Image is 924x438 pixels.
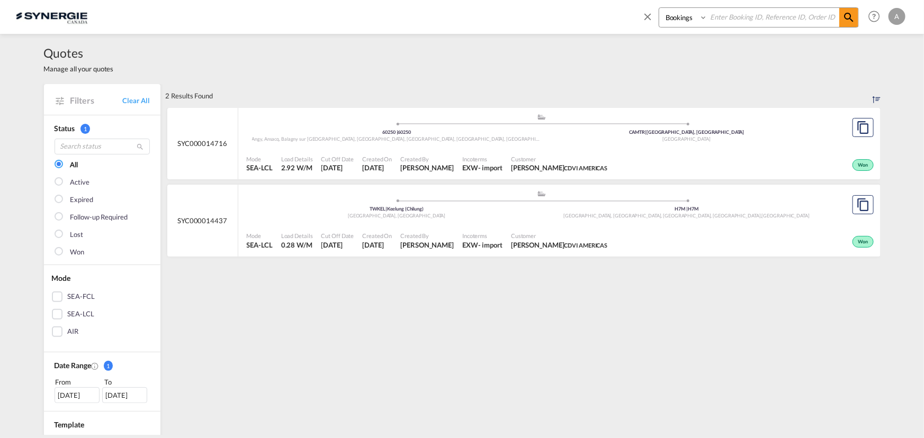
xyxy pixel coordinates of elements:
[842,11,855,24] md-icon: icon-magnify
[853,195,874,214] button: Copy Quote
[321,163,354,172] span: 12 Sep 2025
[762,213,810,218] span: [GEOGRAPHIC_DATA]
[70,95,123,106] span: Filters
[478,163,503,172] div: - import
[281,163,312,172] span: 2.92 W/M
[853,159,874,171] div: Won
[397,129,398,135] span: |
[55,387,100,403] div: [DATE]
[68,326,79,337] div: AIR
[177,216,227,225] span: SYC000014437
[858,239,871,246] span: Won
[68,309,94,320] div: SEA-LCL
[55,124,75,133] span: Status
[511,155,607,163] span: Customer
[511,163,607,172] span: DENISE DIONNE CDVI AMERICAS
[370,206,424,212] span: TWKEL Keelung (Chilung)
[70,177,89,188] div: Active
[362,232,392,240] span: Created On
[686,206,688,212] span: |
[52,326,152,337] md-checkbox: AIR
[70,247,85,258] div: Won
[247,232,273,240] span: Mode
[362,155,392,163] span: Created On
[247,240,273,250] span: SEA-LCL
[858,162,871,169] span: Won
[400,240,454,250] span: Adriana Groposila
[857,121,869,134] md-icon: assets/icons/custom/copyQuote.svg
[865,7,889,26] div: Help
[80,124,90,134] span: 1
[462,163,478,172] div: EXW
[70,230,84,240] div: Lost
[462,240,503,250] div: EXW import
[68,291,95,302] div: SEA-FCL
[400,232,454,240] span: Created By
[462,163,503,172] div: EXW import
[281,155,313,163] span: Load Details
[321,240,354,250] span: 2 Sep 2025
[321,155,354,163] span: Cut Off Date
[44,44,114,61] span: Quotes
[853,236,874,248] div: Won
[252,136,839,142] span: Angy, Ansacq, Balagny sur [GEOGRAPHIC_DATA], [GEOGRAPHIC_DATA], [GEOGRAPHIC_DATA], [GEOGRAPHIC_DA...
[348,213,445,218] span: [GEOGRAPHIC_DATA], [GEOGRAPHIC_DATA]
[675,206,688,212] span: H7M
[70,160,78,170] div: All
[398,129,411,135] span: 60250
[122,96,149,105] a: Clear All
[362,163,392,172] span: 12 Sep 2025
[535,114,548,120] md-icon: assets/icons/custom/ship-fill.svg
[137,143,145,151] md-icon: icon-magnify
[55,139,150,154] input: Search status
[362,240,392,250] span: 2 Sep 2025
[563,213,762,218] span: [GEOGRAPHIC_DATA], [GEOGRAPHIC_DATA], [GEOGRAPHIC_DATA], [GEOGRAPHIC_DATA]
[873,84,881,107] div: Sort by: Created On
[52,309,152,320] md-checkbox: SEA-LCL
[382,129,398,135] span: 60250
[865,7,883,25] span: Help
[103,377,150,387] div: To
[247,163,273,172] span: SEA-LCL
[535,191,548,196] md-icon: assets/icons/custom/ship-fill.svg
[400,163,454,172] span: Daniel Dico
[564,165,608,171] span: CDVI AMERICAS
[52,273,71,282] span: Mode
[55,420,84,429] span: Template
[707,8,839,26] input: Enter Booking ID, Reference ID, Order ID
[642,11,653,22] md-icon: icon-close
[55,377,150,403] span: From To [DATE][DATE]
[55,123,150,134] div: Status 1
[761,213,762,218] span: ,
[385,206,387,212] span: |
[167,108,881,180] div: SYC000014716 assets/icons/custom/ship-fill.svgassets/icons/custom/roll-o-plane.svgOrigin FranceDe...
[52,291,152,302] md-checkbox: SEA-FCL
[629,129,744,135] span: CAMTR [GEOGRAPHIC_DATA], [GEOGRAPHIC_DATA]
[857,198,869,211] md-icon: assets/icons/custom/copyQuote.svg
[462,232,503,240] span: Incoterms
[839,8,858,27] span: icon-magnify
[166,84,213,107] div: 2 Results Found
[511,232,607,240] span: Customer
[70,212,128,223] div: Follow-up Required
[642,7,659,33] span: icon-close
[102,387,147,403] div: [DATE]
[853,118,874,137] button: Copy Quote
[889,8,905,25] div: A
[44,64,114,74] span: Manage all your quotes
[462,155,503,163] span: Incoterms
[462,240,478,250] div: EXW
[321,232,354,240] span: Cut Off Date
[478,240,503,250] div: - import
[281,241,312,249] span: 0.28 W/M
[400,155,454,163] span: Created By
[55,377,101,387] div: From
[177,139,227,148] span: SYC000014716
[663,136,711,142] span: [GEOGRAPHIC_DATA]
[167,185,881,257] div: SYC000014437 assets/icons/custom/ship-fill.svgassets/icons/custom/roll-o-plane.svgOriginKeelung (...
[91,362,100,370] md-icon: Created On
[104,361,113,371] span: 1
[511,240,607,250] span: DENISE DIONNE CDVI AMERICAS
[16,5,87,29] img: 1f56c880d42311ef80fc7dca854c8e59.png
